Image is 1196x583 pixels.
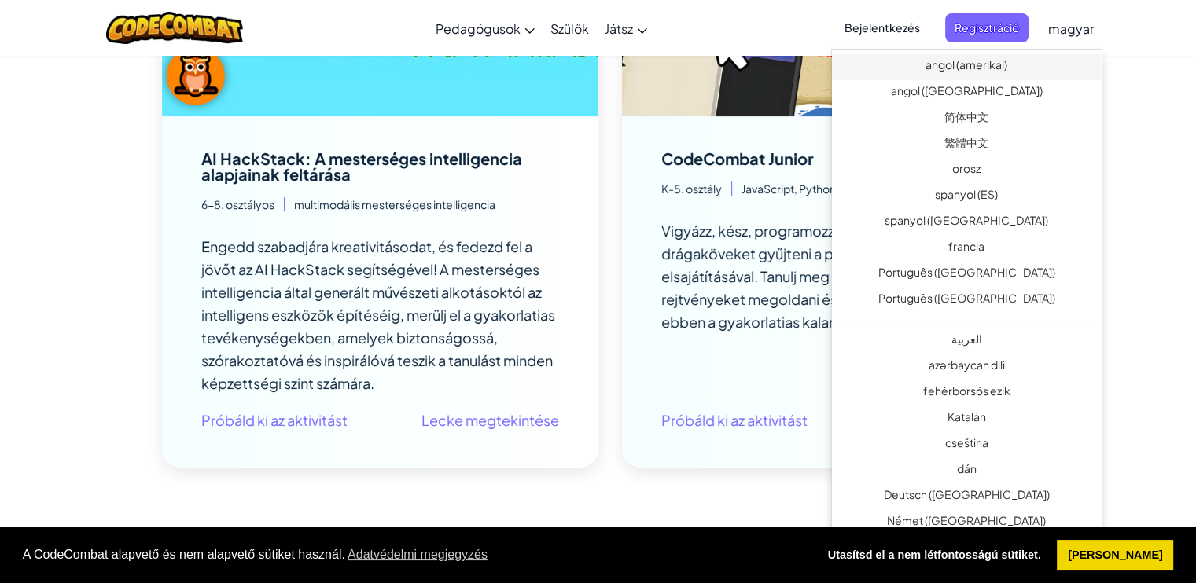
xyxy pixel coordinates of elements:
[661,409,808,431] a: Próbáld ki az aktivitást
[884,487,1050,501] font: Deutsch ([GEOGRAPHIC_DATA])
[845,20,920,35] font: Bejelentkezés
[201,237,555,392] font: Engedd szabadjára kreativitásodat, és fedezd fel a jövőt az AI HackStack segítségével! A mestersé...
[951,332,982,346] font: العربية
[832,288,1101,313] a: Português ([GEOGRAPHIC_DATA])
[887,513,1046,527] font: Német ([GEOGRAPHIC_DATA])
[832,54,1101,80] a: angol (amerikai)
[1048,20,1094,37] font: magyar
[832,380,1101,406] a: fehérborsós ezik
[832,106,1101,132] a: 简体中文
[878,291,1055,305] font: Português ([GEOGRAPHIC_DATA])
[832,406,1101,432] a: Katalán
[935,187,998,201] font: spanyol (ES)
[926,57,1007,71] font: angol (amerikai)
[421,411,559,429] font: Lecke megtekintése
[421,409,559,431] a: Lecke megtekintése
[201,411,348,429] font: Próbáld ki az aktivitást
[661,181,722,196] font: K-5. osztály
[428,7,543,49] a: Pedagógusok
[661,404,808,436] button: Próbáld ki az aktivitást
[421,404,559,436] button: Lecke megtekintése
[661,148,813,168] font: CodeCombat Junior
[832,210,1101,236] a: spanyol ([GEOGRAPHIC_DATA])
[832,510,1101,536] a: Német ([GEOGRAPHIC_DATA])
[952,161,981,175] font: orosz
[891,83,1043,97] font: angol ([GEOGRAPHIC_DATA])
[817,540,1051,571] a: sütik elutasítása
[945,13,1029,42] button: Regisztráció
[878,265,1055,279] font: Português ([GEOGRAPHIC_DATA])
[945,435,988,449] font: cseština
[832,132,1101,158] a: 繁體中文
[605,20,633,37] font: Játsz
[661,222,1006,331] font: Vigyázz, kész, programozz! Segíts kedvencednek drágaköveket gyűjteni a programozás alapjainak els...
[832,458,1101,484] a: dán
[923,383,1010,398] font: fehérborsós ezik
[1068,548,1163,561] font: [PERSON_NAME]
[929,357,1005,372] font: azərbaycan dili
[957,461,977,475] font: dán
[106,12,244,44] img: CodeCombat logó
[201,404,348,436] button: Próbáld ki az aktivitást
[201,197,274,211] font: 6-8. osztályos
[543,7,597,49] a: Szülők
[661,411,808,429] font: Próbáld ki az aktivitást
[436,20,521,37] font: Pedagógusok
[1040,7,1102,49] a: magyar
[944,135,988,149] font: 繁體中文
[832,432,1101,458] a: cseština
[832,484,1101,510] a: Deutsch ([GEOGRAPHIC_DATA])
[742,181,836,196] font: JavaScript, Python
[832,328,1101,354] a: العربية
[597,7,655,49] a: Játsz
[832,158,1101,184] a: orosz
[885,213,1048,227] font: spanyol ([GEOGRAPHIC_DATA])
[955,20,1019,35] font: Regisztráció
[828,548,1041,561] font: Utasítsd el a nem létfontosságú sütiket.
[201,409,348,431] a: Próbáld ki az aktivitást
[294,197,495,211] font: multimodális mesterséges intelligencia
[948,239,984,253] font: francia
[944,109,988,123] font: 简体中文
[835,13,929,42] button: Bejelentkezés
[832,184,1101,210] a: spanyol (ES)
[348,548,488,561] font: Adatvédelmi megjegyzés
[550,20,589,37] font: Szülők
[832,354,1101,380] a: azərbaycan dili
[23,548,345,561] font: A CodeCombat alapvető és nem alapvető sütiket használ.
[948,409,986,423] font: Katalán
[201,148,522,184] font: AI HackStack: A mesterséges intelligencia alapjainak feltárása
[832,236,1101,262] a: francia
[345,543,490,566] a: tudjon meg többet a sütikről
[832,80,1101,106] a: angol ([GEOGRAPHIC_DATA])
[1057,540,1173,571] a: sütik engedélyezése
[832,262,1101,288] a: Português ([GEOGRAPHIC_DATA])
